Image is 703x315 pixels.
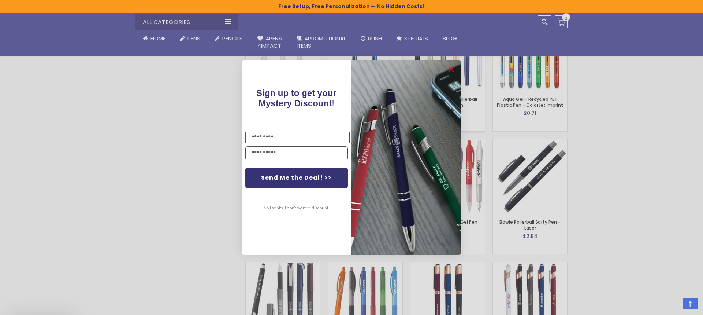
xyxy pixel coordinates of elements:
[260,199,333,217] button: No thanks, I don't want a discount.
[351,60,461,255] img: pop-up-image
[643,295,703,315] iframe: Google Customer Reviews
[445,63,457,75] button: Close dialog
[257,88,337,108] span: Sign up to get your Mystery Discount
[257,88,337,108] span: !
[245,168,348,188] button: Send Me the Deal! >>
